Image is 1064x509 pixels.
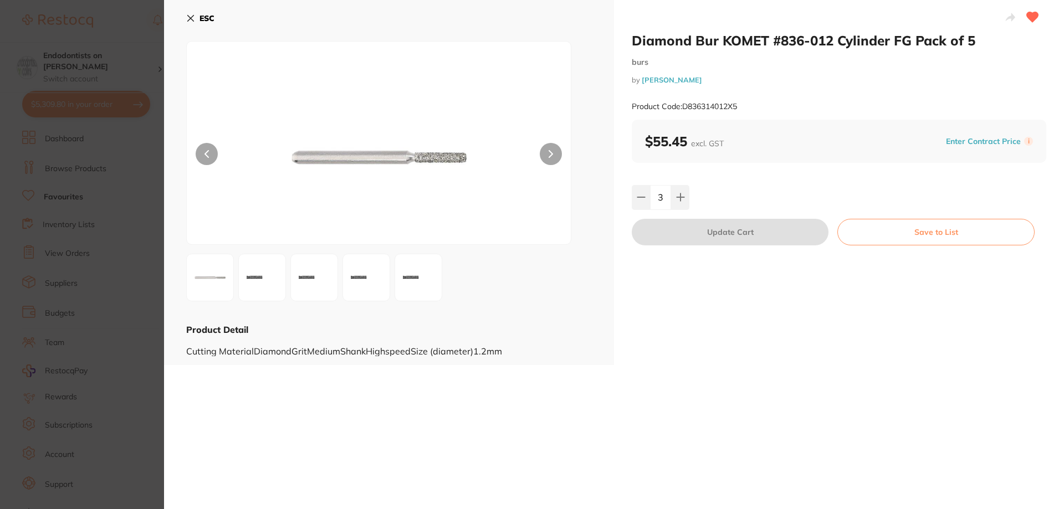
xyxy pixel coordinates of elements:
[837,219,1035,245] button: Save to List
[632,102,737,111] small: Product Code: D836314012X5
[190,258,230,297] img: MTJYNS5qcGc
[264,69,494,244] img: MTJYNS5qcGc
[691,138,724,148] span: excl. GST
[186,336,592,356] div: Cutting MaterialDiamondGritMediumShankHighspeedSize (diameter)1.2mm
[186,324,248,335] b: Product Detail
[1024,137,1033,146] label: i
[199,13,214,23] b: ESC
[943,136,1024,147] button: Enter Contract Price
[294,258,334,297] img: MTJYNV8zLmpwZw
[632,219,828,245] button: Update Cart
[186,9,214,28] button: ESC
[645,133,724,150] b: $55.45
[346,258,386,297] img: MTJYNV80LmpwZw
[398,258,438,297] img: MTJYNV81LmpwZw
[632,32,1046,49] h2: Diamond Bur KOMET #836-012 Cylinder FG Pack of 5
[632,58,1046,67] small: burs
[642,75,702,84] a: [PERSON_NAME]
[632,76,1046,84] small: by
[242,258,282,297] img: MTJYNV8yLmpwZw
